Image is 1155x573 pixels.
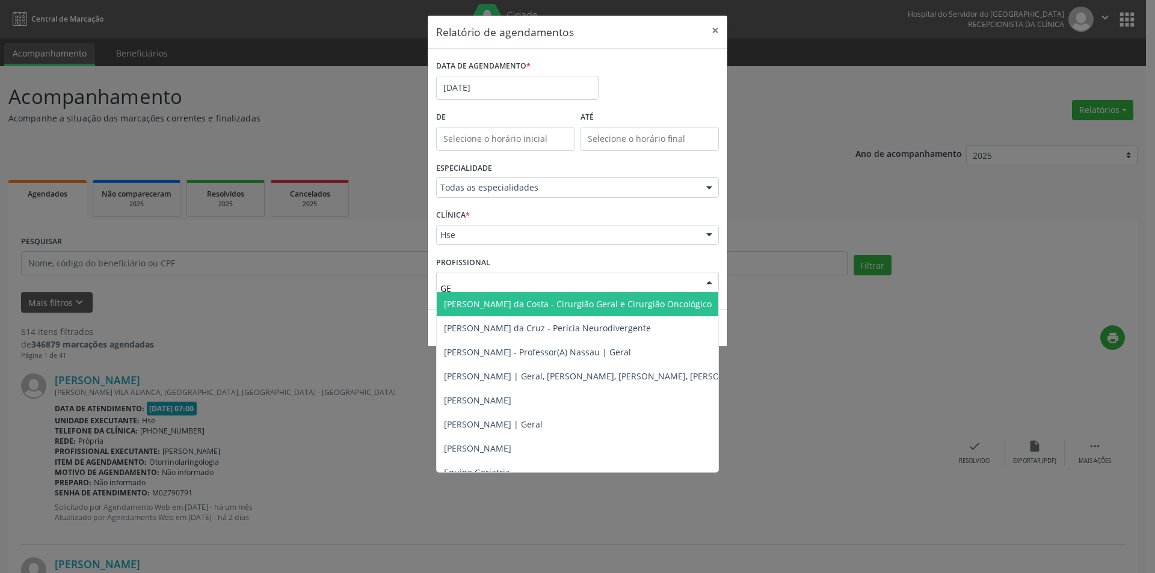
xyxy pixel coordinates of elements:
[444,443,511,454] span: [PERSON_NAME]
[444,418,543,430] span: [PERSON_NAME] | Geral
[436,108,574,127] label: De
[436,159,492,178] label: ESPECIALIDADE
[581,108,719,127] label: ATÉ
[444,467,510,478] span: Equipe Geriatria
[436,206,470,225] label: CLÍNICA
[703,16,727,45] button: Close
[444,394,511,406] span: [PERSON_NAME]
[581,127,719,151] input: Selecione o horário final
[436,24,574,40] h5: Relatório de agendamentos
[436,127,574,151] input: Selecione o horário inicial
[444,322,651,334] span: [PERSON_NAME] da Cruz - Perícia Neurodivergente
[444,346,631,358] span: [PERSON_NAME] - Professor(A) Nassau | Geral
[440,229,694,241] span: Hse
[436,253,490,272] label: PROFISSIONAL
[444,370,834,382] span: [PERSON_NAME] | Geral, [PERSON_NAME], [PERSON_NAME], [PERSON_NAME] e [PERSON_NAME]
[436,76,599,100] input: Selecione uma data ou intervalo
[440,182,694,194] span: Todas as especialidades
[436,57,531,76] label: DATA DE AGENDAMENTO
[440,276,694,300] input: Selecione um profissional
[444,298,712,310] span: [PERSON_NAME] da Costa - Cirurgião Geral e Cirurgião Oncológico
